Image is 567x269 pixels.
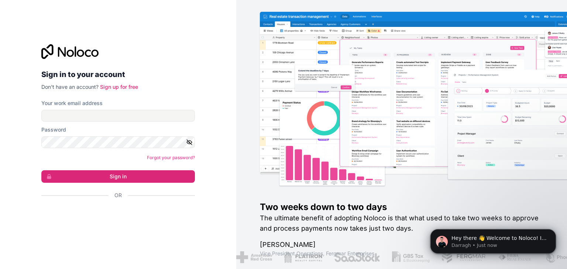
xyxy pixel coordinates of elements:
label: Password [41,126,66,133]
h1: Two weeks down to two days [260,201,543,213]
a: Sign up for free [100,84,138,90]
h1: Vice President Operations , Fergmar Enterprises [260,250,543,257]
img: /assets/american-red-cross-BAupjrZR.png [236,251,272,263]
label: Your work email address [41,99,103,107]
h1: [PERSON_NAME] [260,240,543,250]
a: Forgot your password? [147,155,195,160]
iframe: Intercom notifications message [419,214,567,265]
h2: Sign in to your account [41,68,195,81]
input: Email address [41,110,195,122]
button: Sign in [41,170,195,183]
input: Password [41,136,195,148]
span: Don't have an account? [41,84,99,90]
h2: The ultimate benefit of adopting Noloco is that what used to take two weeks to approve and proces... [260,213,543,234]
span: Or [114,192,122,199]
iframe: Sign in with Google Button [38,207,193,223]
